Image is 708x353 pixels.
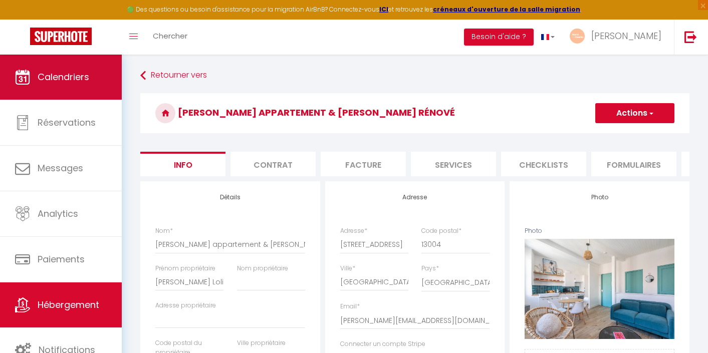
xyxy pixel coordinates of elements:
[321,152,406,176] li: Facture
[591,30,661,42] span: [PERSON_NAME]
[155,264,215,273] label: Prénom propriétaire
[421,226,461,236] label: Code postal
[501,152,586,176] li: Checklists
[562,20,674,55] a: ... [PERSON_NAME]
[525,226,542,236] label: Photo
[340,339,425,349] label: Connecter un compte Stripe
[411,152,496,176] li: Services
[140,152,225,176] li: Info
[30,28,92,45] img: Super Booking
[237,338,286,348] label: Ville propriétaire
[340,226,367,236] label: Adresse
[38,71,89,83] span: Calendriers
[155,194,305,201] h4: Détails
[155,226,173,236] label: Nom
[153,31,187,41] span: Chercher
[340,264,355,273] label: Ville
[421,264,439,273] label: Pays
[230,152,316,176] li: Contrat
[340,302,360,311] label: Email
[340,194,490,201] h4: Adresse
[140,93,689,133] h3: [PERSON_NAME] appartement & [PERSON_NAME] rénové
[140,67,689,85] a: Retourner vers
[38,116,96,129] span: Réservations
[38,298,99,311] span: Hébergement
[595,103,674,123] button: Actions
[570,29,585,44] img: ...
[464,29,534,46] button: Besoin d'aide ?
[433,5,580,14] a: créneaux d'ouverture de la salle migration
[379,5,388,14] a: ICI
[38,253,85,265] span: Paiements
[684,31,697,43] img: logout
[38,162,83,174] span: Messages
[145,20,195,55] a: Chercher
[155,301,216,310] label: Adresse propriétaire
[525,194,674,201] h4: Photo
[38,207,78,220] span: Analytics
[8,4,38,34] button: Ouvrir le widget de chat LiveChat
[237,264,288,273] label: Nom propriétaire
[591,152,676,176] li: Formulaires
